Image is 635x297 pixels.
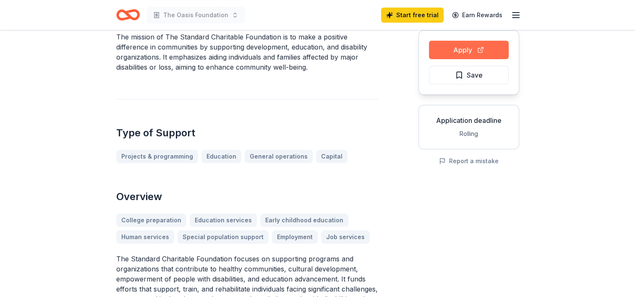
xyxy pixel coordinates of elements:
[426,129,512,139] div: Rolling
[447,8,507,23] a: Earn Rewards
[316,150,348,163] a: Capital
[429,41,509,59] button: Apply
[426,115,512,125] div: Application deadline
[429,66,509,84] button: Save
[116,5,140,25] a: Home
[245,150,313,163] a: General operations
[163,10,228,20] span: The Oasis Foundation
[201,150,241,163] a: Education
[116,32,378,72] p: The mission of The Standard Charitable Foundation is to make a positive difference in communities...
[116,190,378,203] h2: Overview
[116,150,198,163] a: Projects & programming
[116,126,378,140] h2: Type of Support
[381,8,444,23] a: Start free trial
[439,156,499,166] button: Report a mistake
[146,7,245,23] button: The Oasis Foundation
[467,70,483,81] span: Save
